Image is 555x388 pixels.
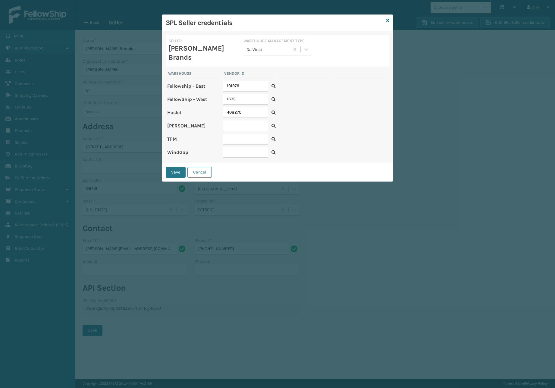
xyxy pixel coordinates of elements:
[166,167,186,178] button: Save
[167,123,205,129] label: [PERSON_NAME]
[246,46,290,53] div: Da Vinci
[222,71,277,78] th: Vendor ID
[167,136,177,142] label: TFM
[243,39,305,43] label: Warehouse Management Type
[166,18,384,27] h3: 3PL Seller credentials
[168,44,236,62] p: [PERSON_NAME] Brands
[167,83,205,89] label: Fellowship - East
[167,149,188,155] label: WindGap
[166,71,222,78] th: Warehouse
[167,96,207,102] label: FellowShip - West
[167,110,181,115] label: Haslet
[168,39,182,43] label: Seller
[187,167,212,178] button: Cancel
